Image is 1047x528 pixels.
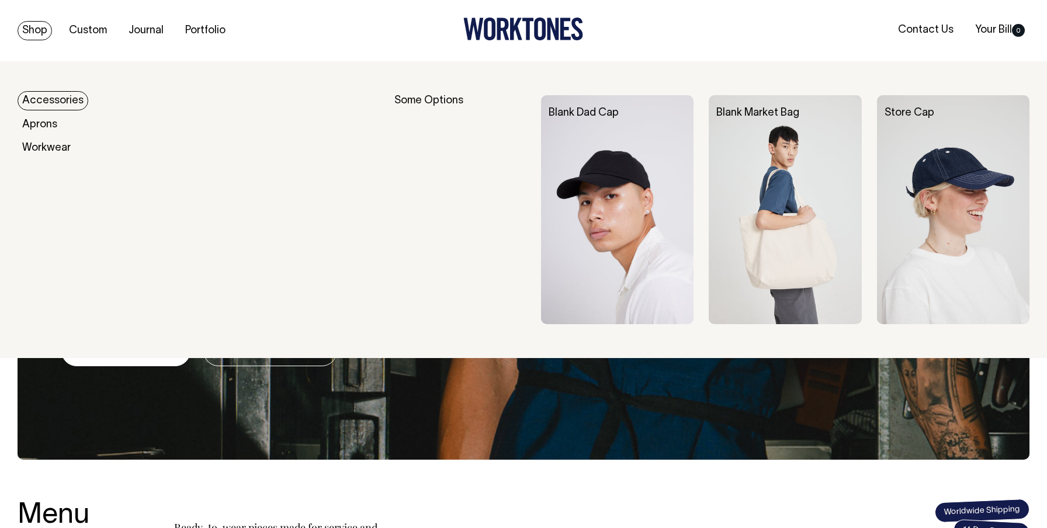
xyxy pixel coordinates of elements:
[541,95,694,324] img: Blank Dad Cap
[709,95,861,324] img: Blank Market Bag
[549,108,619,118] a: Blank Dad Cap
[716,108,799,118] a: Blank Market Bag
[18,115,62,134] a: Aprons
[1012,24,1025,37] span: 0
[64,21,112,40] a: Custom
[181,21,230,40] a: Portfolio
[18,21,52,40] a: Shop
[18,138,75,158] a: Workwear
[970,20,1029,40] a: Your Bill0
[934,498,1029,523] span: Worldwide Shipping
[885,108,934,118] a: Store Cap
[18,91,88,110] a: Accessories
[893,20,958,40] a: Contact Us
[124,21,168,40] a: Journal
[394,95,526,324] div: Some Options
[877,95,1029,324] img: Store Cap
